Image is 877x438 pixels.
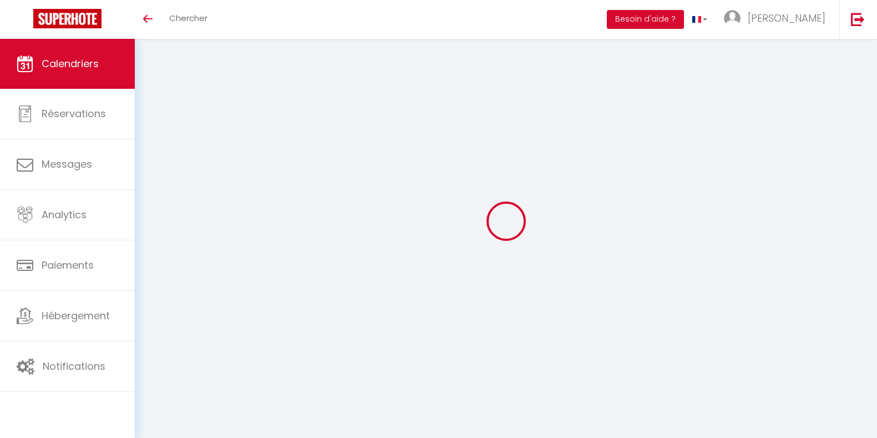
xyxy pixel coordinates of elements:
[42,309,110,323] span: Hébergement
[851,12,865,26] img: logout
[42,157,92,171] span: Messages
[607,10,684,29] button: Besoin d'aide ?
[42,107,106,120] span: Réservations
[169,12,207,24] span: Chercher
[33,9,102,28] img: Super Booking
[43,359,105,373] span: Notifications
[724,10,741,27] img: ...
[42,208,87,221] span: Analytics
[42,258,94,272] span: Paiements
[748,11,825,25] span: [PERSON_NAME]
[42,57,99,71] span: Calendriers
